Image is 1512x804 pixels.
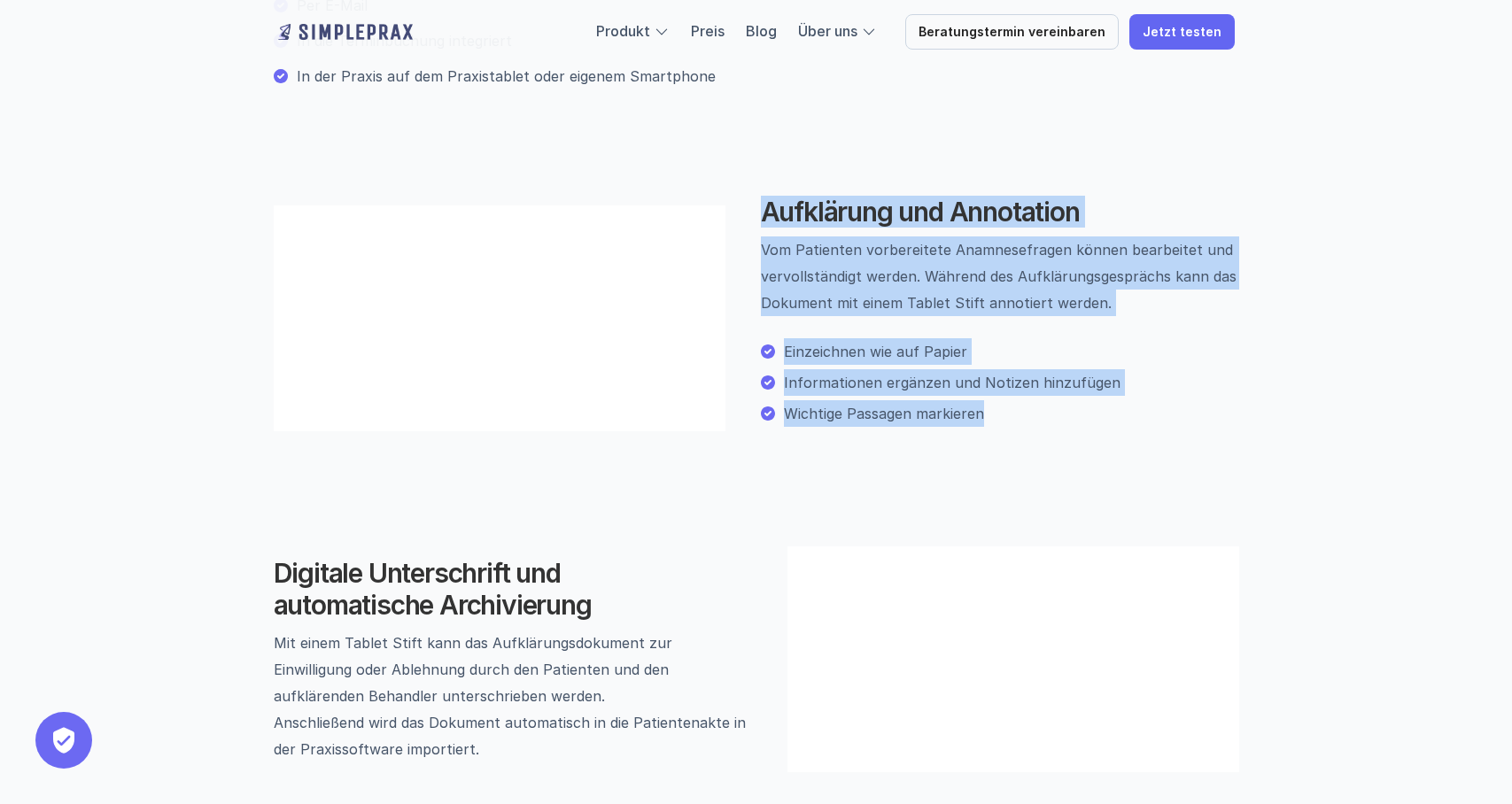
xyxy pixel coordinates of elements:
[1129,14,1235,50] a: Jetzt testen
[274,630,752,709] p: Mit einem Tablet Stift kann das Aufklärungsdokument zur Einwilligung oder Ablehnung durch den Pat...
[798,22,857,40] a: Über uns
[761,196,1239,228] h3: Aufklärung und Annotation
[691,22,725,40] a: Preis
[784,338,1151,365] p: Einzeichnen wie auf Papier
[746,22,777,40] a: Blog
[596,22,650,40] a: Produkt
[919,25,1105,40] p: Beratungstermin vereinbaren
[274,709,752,762] p: Anschließend wird das Dokument automatisch in die Patientenakte in der Praxissoftware importiert.
[274,557,656,621] h3: Digitale Unterschrift und automatische Archivierung
[905,14,1119,50] a: Beratungstermin vereinbaren
[1143,25,1221,40] p: Jetzt testen
[784,400,1151,427] p: Wichtige Passagen markieren
[297,63,752,89] p: In der Praxis auf dem Praxistablet oder eigenem Smartphone
[761,236,1239,316] p: Vom Patienten vorbereitete Anamnesefragen können bearbeitet und vervollständigt werden. Während d...
[784,369,1151,396] p: Informationen ergänzen und Notizen hinzufügen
